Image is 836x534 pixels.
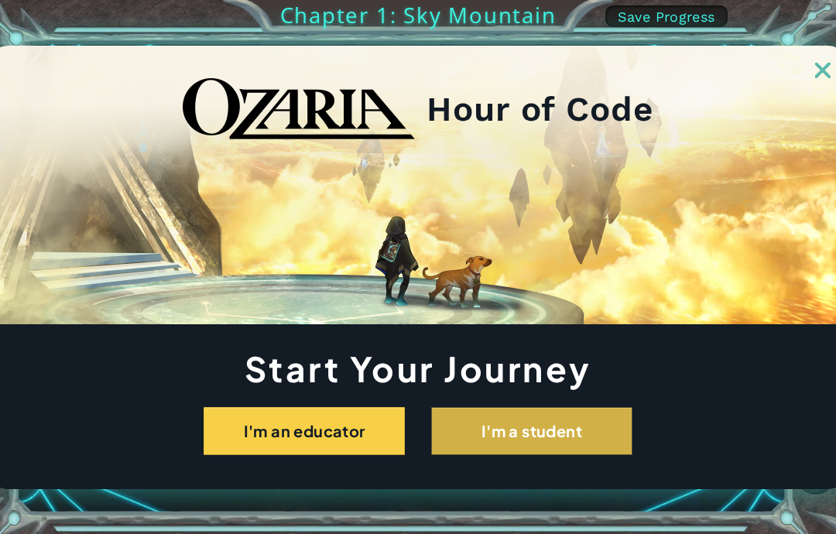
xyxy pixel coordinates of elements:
img: ExitButton_Dusk.png [815,63,831,78]
img: blackOzariaWordmark.png [183,78,415,140]
button: I'm a student [431,407,632,455]
h2: Hour of Code [427,94,653,124]
button: I'm an educator [204,407,405,455]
